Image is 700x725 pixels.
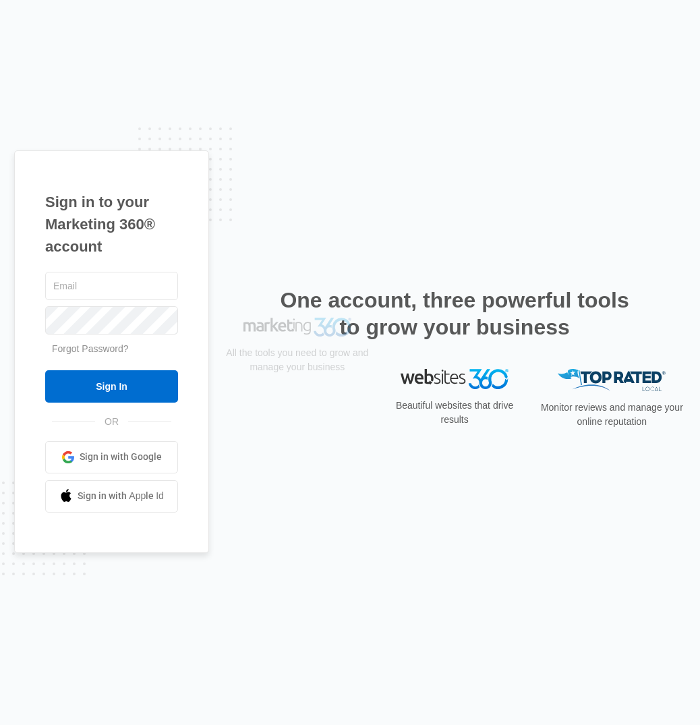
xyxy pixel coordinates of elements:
[80,450,162,464] span: Sign in with Google
[223,397,371,426] p: All the tools you need to grow and manage your business
[45,191,178,258] h1: Sign in to your Marketing 360® account
[243,369,351,388] img: Marketing 360
[276,287,633,341] h2: One account, three powerful tools to grow your business
[401,369,508,388] img: Websites 360
[538,401,686,429] p: Monitor reviews and manage your online reputation
[52,343,129,354] a: Forgot Password?
[558,369,666,391] img: Top Rated Local
[45,272,178,300] input: Email
[45,441,178,473] a: Sign in with Google
[45,480,178,513] a: Sign in with Apple Id
[45,370,178,403] input: Sign In
[380,399,528,427] p: Beautiful websites that drive results
[95,415,128,429] span: OR
[78,489,164,503] span: Sign in with Apple Id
